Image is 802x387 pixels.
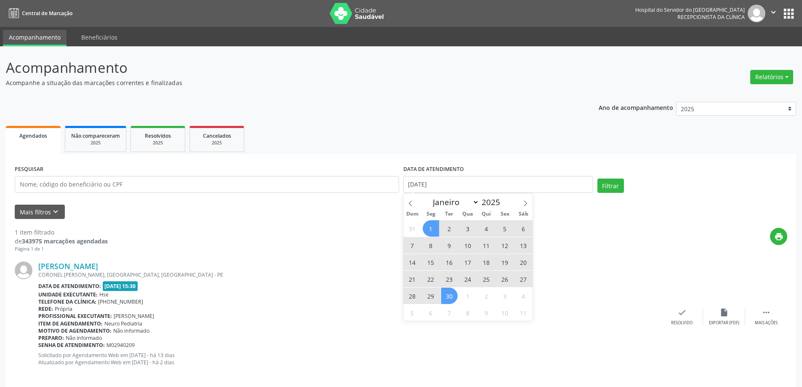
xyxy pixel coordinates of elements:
[38,271,661,278] div: CORONEL [PERSON_NAME], [GEOGRAPHIC_DATA], [GEOGRAPHIC_DATA] - PE
[478,237,495,254] span: Setembro 11, 2025
[6,78,559,87] p: Acompanhe a situação das marcações correntes e finalizadas
[15,262,32,279] img: img
[55,305,72,312] span: Própria
[441,254,458,270] span: Setembro 16, 2025
[404,304,421,321] span: Outubro 5, 2025
[423,304,439,321] span: Outubro 6, 2025
[515,220,532,237] span: Setembro 6, 2025
[497,304,513,321] span: Outubro 10, 2025
[515,237,532,254] span: Setembro 13, 2025
[497,271,513,287] span: Setembro 26, 2025
[497,220,513,237] span: Setembro 5, 2025
[404,220,421,237] span: Agosto 31, 2025
[423,254,439,270] span: Setembro 15, 2025
[770,228,787,245] button: print
[478,254,495,270] span: Setembro 18, 2025
[677,308,687,317] i: check
[597,179,624,193] button: Filtrar
[404,254,421,270] span: Setembro 14, 2025
[66,334,102,342] span: Não informado
[15,205,65,219] button: Mais filtroskeyboard_arrow_down
[38,291,98,298] b: Unidade executante:
[460,220,476,237] span: Setembro 3, 2025
[429,196,480,208] select: Month
[114,312,154,320] span: [PERSON_NAME]
[496,211,514,217] span: Sex
[99,291,109,298] span: Hse
[497,237,513,254] span: Setembro 12, 2025
[104,320,142,327] span: Neuro Pediatria
[98,298,143,305] span: [PHONE_NUMBER]
[762,308,771,317] i: 
[404,271,421,287] span: Setembro 21, 2025
[38,342,105,349] b: Senha de atendimento:
[423,271,439,287] span: Setembro 22, 2025
[440,211,458,217] span: Ter
[515,271,532,287] span: Setembro 27, 2025
[460,271,476,287] span: Setembro 24, 2025
[635,6,745,13] div: Hospital do Servidor do [GEOGRAPHIC_DATA]
[38,262,98,271] a: [PERSON_NAME]
[15,163,43,176] label: PESQUISAR
[441,271,458,287] span: Setembro 23, 2025
[145,132,171,139] span: Resolvidos
[15,237,108,246] div: de
[38,298,96,305] b: Telefone da clínica:
[15,176,399,193] input: Nome, código do beneficiário ou CPF
[403,163,464,176] label: DATA DE ATENDIMENTO
[477,211,496,217] span: Qui
[515,304,532,321] span: Outubro 11, 2025
[404,288,421,304] span: Setembro 28, 2025
[709,320,739,326] div: Exportar (PDF)
[22,10,72,17] span: Central de Marcação
[765,5,781,22] button: 
[774,232,783,241] i: print
[75,30,123,45] a: Beneficiários
[137,140,179,146] div: 2025
[677,13,745,21] span: Recepcionista da clínica
[781,6,796,21] button: apps
[421,211,440,217] span: Seg
[514,211,533,217] span: Sáb
[51,207,60,216] i: keyboard_arrow_down
[15,246,108,253] div: Página 1 de 1
[38,334,64,342] b: Preparo:
[458,211,477,217] span: Qua
[515,288,532,304] span: Outubro 4, 2025
[15,228,108,237] div: 1 item filtrado
[38,312,112,320] b: Profissional executante:
[478,220,495,237] span: Setembro 4, 2025
[107,342,135,349] span: M02940209
[423,237,439,254] span: Setembro 8, 2025
[203,132,231,139] span: Cancelados
[441,288,458,304] span: Setembro 30, 2025
[460,254,476,270] span: Setembro 17, 2025
[599,102,673,112] p: Ano de acompanhamento
[497,254,513,270] span: Setembro 19, 2025
[460,237,476,254] span: Setembro 10, 2025
[403,176,593,193] input: Selecione um intervalo
[404,237,421,254] span: Setembro 7, 2025
[515,254,532,270] span: Setembro 20, 2025
[38,305,53,312] b: Rede:
[38,327,112,334] b: Motivo de agendamento:
[196,140,238,146] div: 2025
[103,281,138,291] span: [DATE] 15:30
[750,70,793,84] button: Relatórios
[478,304,495,321] span: Outubro 9, 2025
[19,132,47,139] span: Agendados
[423,288,439,304] span: Setembro 29, 2025
[719,308,729,317] i: insert_drive_file
[423,220,439,237] span: Setembro 1, 2025
[403,211,422,217] span: Dom
[38,352,661,366] p: Solicitado por Agendamento Web em [DATE] - há 13 dias Atualizado por Agendamento Web em [DATE] - ...
[460,288,476,304] span: Outubro 1, 2025
[769,8,778,17] i: 
[479,197,507,208] input: Year
[6,57,559,78] p: Acompanhamento
[38,320,103,327] b: Item de agendamento:
[71,132,120,139] span: Não compareceram
[478,288,495,304] span: Outubro 2, 2025
[497,288,513,304] span: Outubro 3, 2025
[22,237,108,245] strong: 343975 marcações agendadas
